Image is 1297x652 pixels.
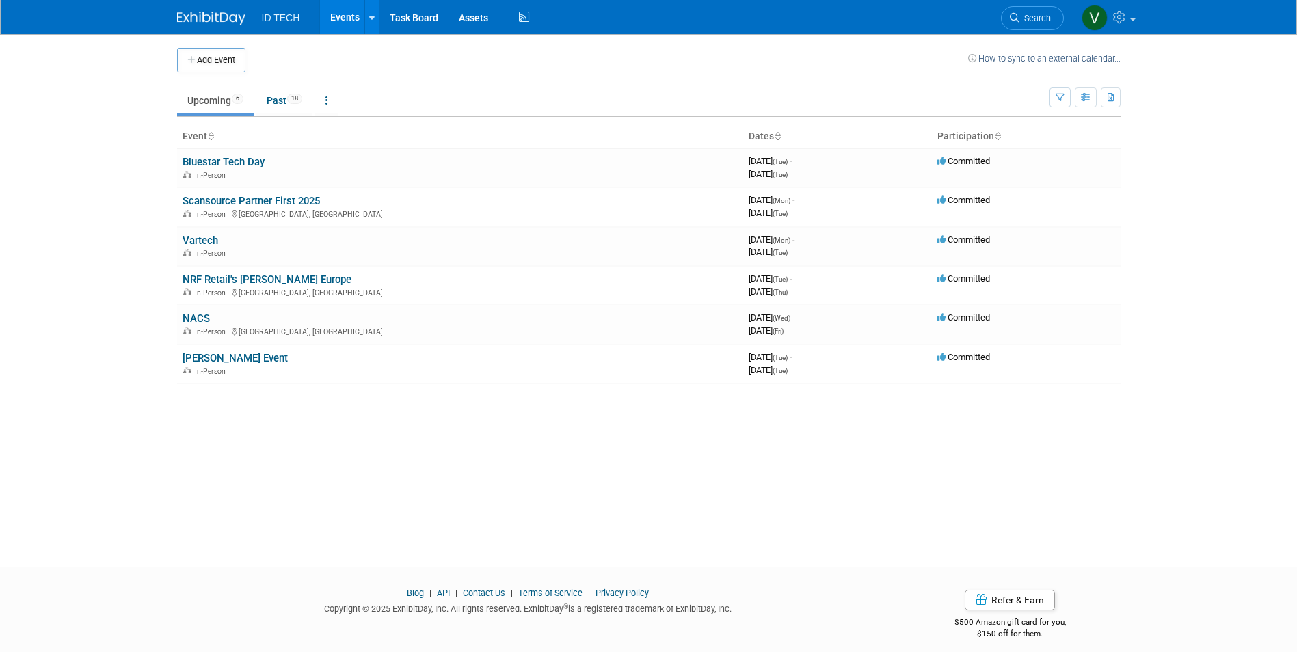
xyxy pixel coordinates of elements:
th: Participation [932,125,1121,148]
img: In-Person Event [183,249,191,256]
button: Add Event [177,48,245,72]
span: (Tue) [773,249,788,256]
a: [PERSON_NAME] Event [183,352,288,364]
div: [GEOGRAPHIC_DATA], [GEOGRAPHIC_DATA] [183,286,738,297]
span: [DATE] [749,273,792,284]
span: [DATE] [749,352,792,362]
div: $500 Amazon gift card for you, [900,608,1121,639]
a: Vartech [183,234,218,247]
span: (Tue) [773,354,788,362]
img: In-Person Event [183,171,191,178]
a: Bluestar Tech Day [183,156,265,168]
span: In-Person [195,288,230,297]
span: Committed [937,312,990,323]
span: - [790,156,792,166]
span: | [585,588,593,598]
span: [DATE] [749,247,788,257]
img: In-Person Event [183,367,191,374]
span: 6 [232,94,243,104]
a: Blog [407,588,424,598]
a: NACS [183,312,210,325]
img: ExhibitDay [177,12,245,25]
span: [DATE] [749,312,794,323]
div: [GEOGRAPHIC_DATA], [GEOGRAPHIC_DATA] [183,325,738,336]
span: [DATE] [749,156,792,166]
a: Past18 [256,87,312,113]
a: Sort by Participation Type [994,131,1001,141]
span: [DATE] [749,234,794,245]
span: ID TECH [262,12,300,23]
span: (Mon) [773,236,790,244]
span: Committed [937,156,990,166]
span: [DATE] [749,195,794,205]
span: 18 [287,94,302,104]
span: In-Person [195,210,230,219]
span: (Wed) [773,314,790,322]
a: Search [1001,6,1064,30]
span: (Thu) [773,288,788,296]
span: In-Person [195,367,230,376]
span: [DATE] [749,208,788,218]
span: [DATE] [749,169,788,179]
span: [DATE] [749,365,788,375]
a: Privacy Policy [596,588,649,598]
a: Terms of Service [518,588,583,598]
a: NRF Retail's [PERSON_NAME] Europe [183,273,351,286]
span: (Tue) [773,158,788,165]
span: (Tue) [773,210,788,217]
span: [DATE] [749,325,784,336]
a: Upcoming6 [177,87,254,113]
span: (Tue) [773,367,788,375]
span: - [792,312,794,323]
span: - [790,352,792,362]
span: Committed [937,234,990,245]
a: How to sync to an external calendar... [968,53,1121,64]
span: (Tue) [773,171,788,178]
span: - [792,195,794,205]
img: In-Person Event [183,288,191,295]
span: [DATE] [749,286,788,297]
span: In-Person [195,171,230,180]
span: | [452,588,461,598]
span: Search [1019,13,1051,23]
span: In-Person [195,249,230,258]
th: Dates [743,125,932,148]
img: Victoria Henzon [1082,5,1108,31]
div: [GEOGRAPHIC_DATA], [GEOGRAPHIC_DATA] [183,208,738,219]
span: | [426,588,435,598]
span: Committed [937,352,990,362]
a: Sort by Event Name [207,131,214,141]
a: Refer & Earn [965,590,1055,610]
img: In-Person Event [183,327,191,334]
span: Committed [937,195,990,205]
span: (Fri) [773,327,784,335]
a: API [437,588,450,598]
a: Contact Us [463,588,505,598]
img: In-Person Event [183,210,191,217]
span: - [792,234,794,245]
div: $150 off for them. [900,628,1121,640]
th: Event [177,125,743,148]
a: Sort by Start Date [774,131,781,141]
span: (Tue) [773,275,788,283]
sup: ® [563,603,568,610]
span: In-Person [195,327,230,336]
a: Scansource Partner First 2025 [183,195,320,207]
div: Copyright © 2025 ExhibitDay, Inc. All rights reserved. ExhibitDay is a registered trademark of Ex... [177,599,880,615]
span: - [790,273,792,284]
span: (Mon) [773,197,790,204]
span: Committed [937,273,990,284]
span: | [507,588,516,598]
